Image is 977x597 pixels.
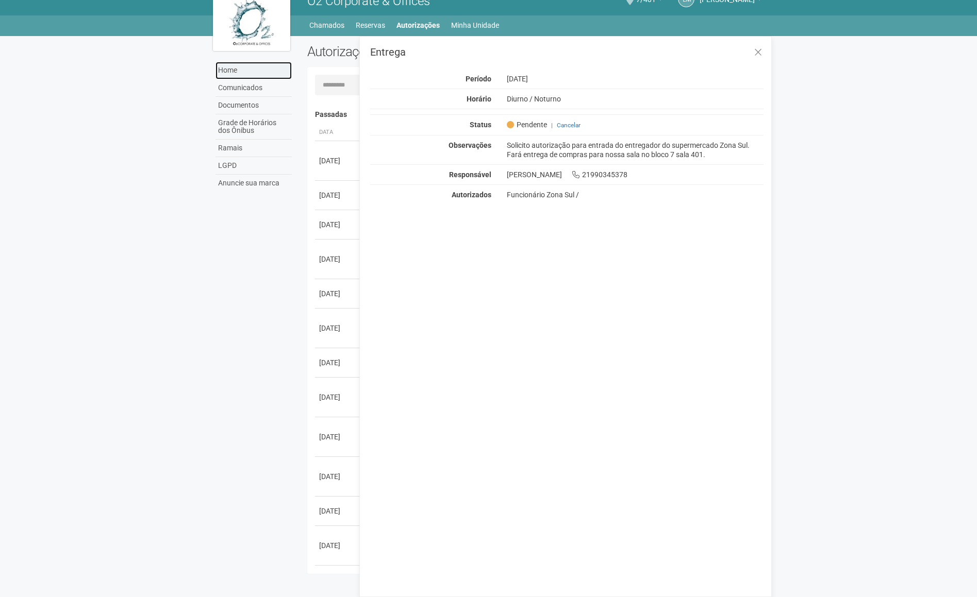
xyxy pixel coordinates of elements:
a: Comunicados [216,79,292,97]
a: Ramais [216,140,292,157]
a: Autorizações [396,18,440,32]
a: Documentos [216,97,292,114]
h4: Passadas [315,111,757,118]
div: [DATE] [319,323,357,333]
strong: Responsável [449,170,491,179]
strong: Período [466,75,491,83]
div: [DATE] [319,392,357,402]
span: Pendente [507,120,547,129]
a: Reservas [356,18,385,32]
div: [DATE] [319,357,357,368]
a: Anuncie sua marca [216,175,292,192]
div: [PERSON_NAME] 21990345378 [499,170,772,179]
div: Funcionário Zona Sul / [507,190,764,199]
a: Minha Unidade [451,18,499,32]
div: [DATE] [319,288,357,299]
div: [DATE] [319,540,357,551]
strong: Observações [449,141,491,149]
strong: Status [470,121,491,129]
span: | [551,122,553,129]
div: [DATE] [499,74,772,83]
div: [DATE] [319,432,357,442]
div: [DATE] [319,190,357,200]
strong: Horário [467,95,491,103]
a: Cancelar [557,122,581,129]
div: [DATE] [319,254,357,264]
a: LGPD [216,157,292,175]
div: [DATE] [319,156,357,166]
a: Home [216,62,292,79]
div: [DATE] [319,219,357,230]
h3: Entrega [370,47,764,57]
a: Grade de Horários dos Ônibus [216,114,292,140]
th: Data [315,124,361,141]
h2: Autorizações [307,44,528,59]
strong: Autorizados [452,191,491,199]
div: Solicito autorização para entrada do entregador do supermercado Zona Sul. Fará entrega de compras... [499,141,772,159]
a: Chamados [309,18,344,32]
div: Diurno / Noturno [499,94,772,104]
div: [DATE] [319,471,357,482]
div: [DATE] [319,506,357,516]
